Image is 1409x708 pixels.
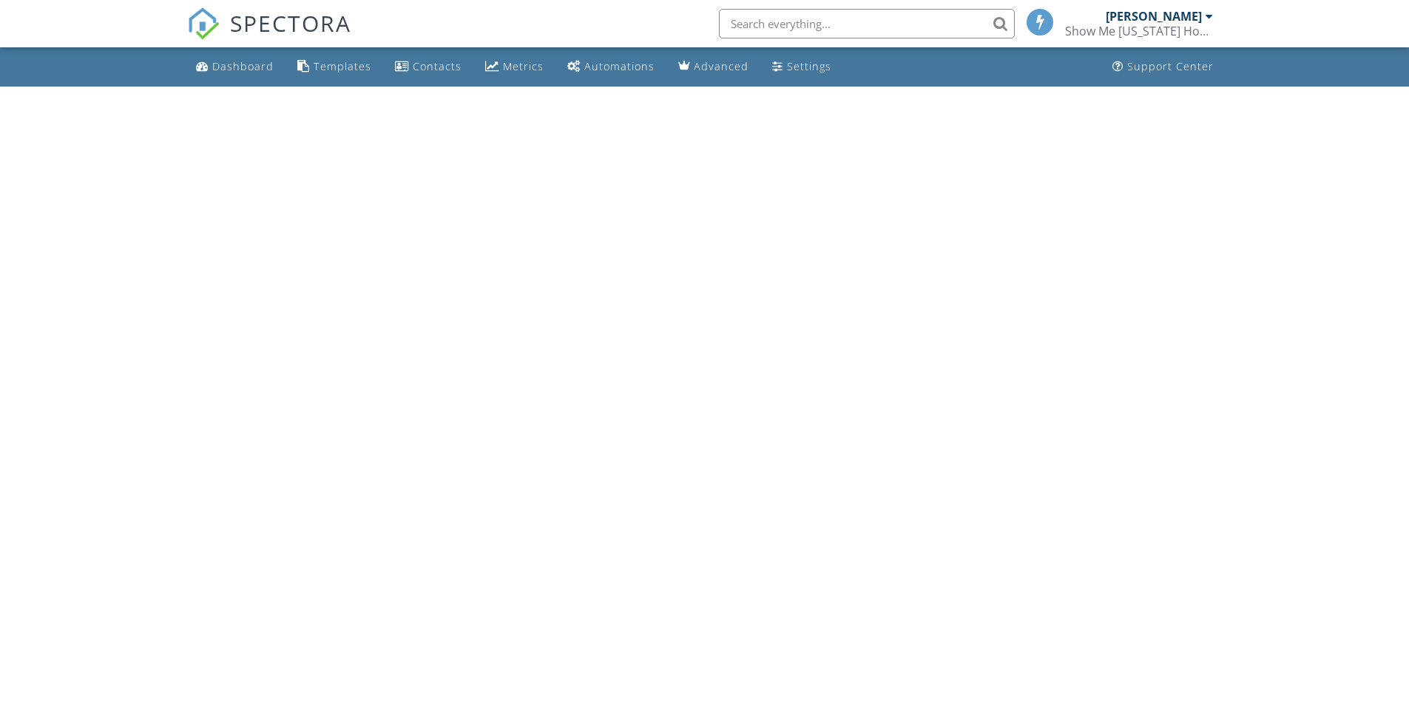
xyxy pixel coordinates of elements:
[212,59,274,73] div: Dashboard
[1106,9,1202,24] div: [PERSON_NAME]
[1106,53,1220,81] a: Support Center
[719,9,1015,38] input: Search everything...
[584,59,655,73] div: Automations
[389,53,467,81] a: Contacts
[503,59,544,73] div: Metrics
[787,59,831,73] div: Settings
[413,59,462,73] div: Contacts
[291,53,377,81] a: Templates
[314,59,371,73] div: Templates
[1127,59,1214,73] div: Support Center
[672,53,754,81] a: Advanced
[1065,24,1213,38] div: Show Me Missouri Home Inspections LLC.
[479,53,550,81] a: Metrics
[766,53,837,81] a: Settings
[230,7,351,38] span: SPECTORA
[561,53,660,81] a: Automations (Basic)
[694,59,749,73] div: Advanced
[190,53,280,81] a: Dashboard
[187,20,351,51] a: SPECTORA
[187,7,220,40] img: The Best Home Inspection Software - Spectora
